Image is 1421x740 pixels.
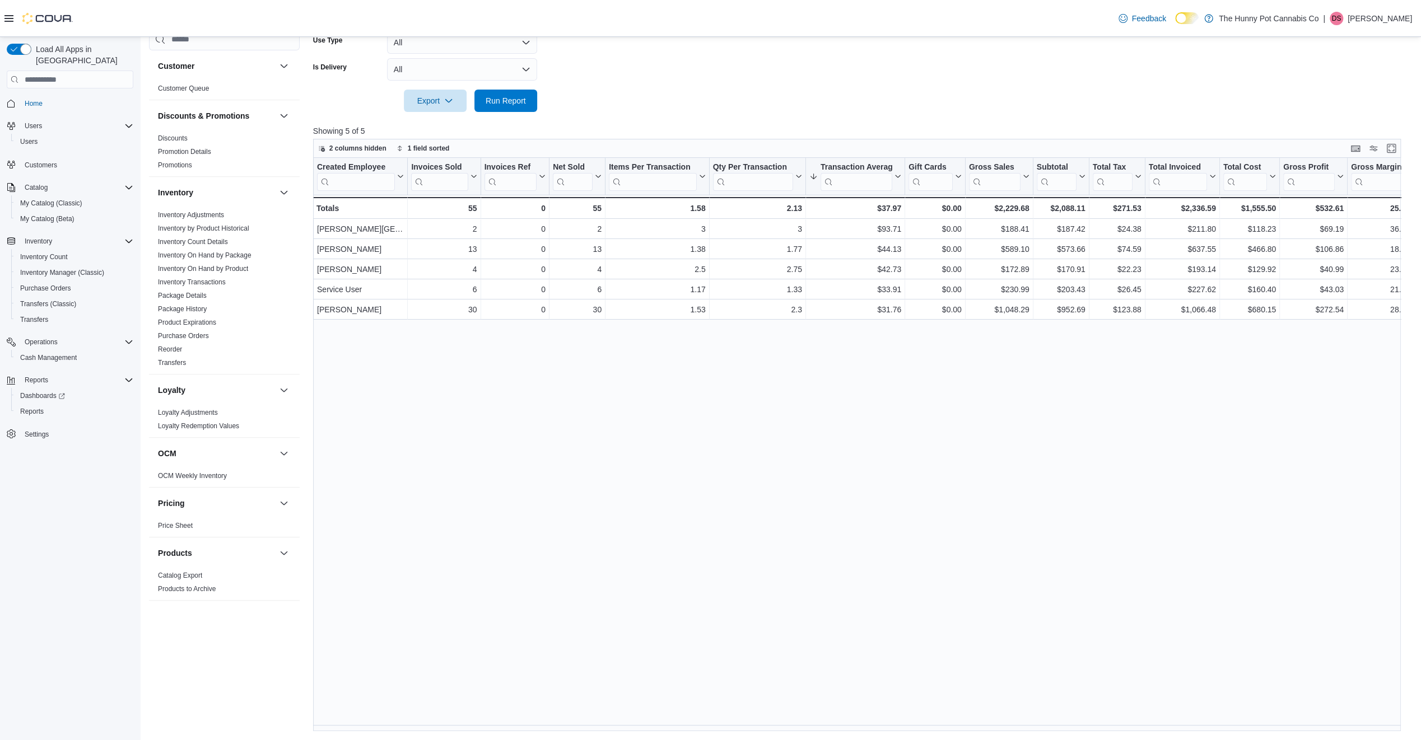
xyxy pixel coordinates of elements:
span: Purchase Orders [20,284,71,293]
h3: Inventory [158,187,193,198]
div: Items Per Transaction [609,162,697,173]
div: $74.59 [1092,242,1141,256]
div: $24.38 [1092,222,1141,236]
button: All [387,58,537,81]
button: Inventory [20,235,57,248]
a: Inventory by Product Historical [158,224,249,232]
div: $589.10 [969,242,1029,256]
div: $227.62 [1148,283,1215,296]
div: 1.77 [712,242,802,256]
button: Settings [2,426,138,442]
button: Discounts & Promotions [158,110,275,121]
a: Inventory On Hand by Product [158,265,248,273]
div: $160.40 [1223,283,1276,296]
a: Customer Queue [158,85,209,92]
div: 1.58 [609,202,706,215]
button: Cash Management [11,350,138,366]
div: Gift Cards [908,162,953,173]
button: Operations [20,335,62,349]
div: 0 [484,242,545,256]
span: My Catalog (Classic) [20,199,82,208]
button: Pricing [158,498,275,509]
a: Inventory Manager (Classic) [16,266,109,279]
a: Inventory Adjustments [158,211,224,219]
h3: Customer [158,60,194,72]
div: $2,336.59 [1148,202,1215,215]
div: 30 [553,303,602,316]
span: Home [25,99,43,108]
div: $203.43 [1036,283,1085,296]
a: Transfers [158,359,186,367]
span: Inventory by Product Historical [158,224,249,233]
span: Purchase Orders [16,282,133,295]
div: $0.00 [908,202,962,215]
h3: Pricing [158,498,184,509]
a: Reports [16,405,48,418]
button: My Catalog (Classic) [11,195,138,211]
span: Promotion Details [158,147,211,156]
div: $230.99 [969,283,1029,296]
div: $680.15 [1223,303,1276,316]
button: Users [20,119,46,133]
div: 0 [484,283,545,296]
div: $172.89 [969,263,1029,276]
span: Inventory Count [16,250,133,264]
div: $466.80 [1223,242,1276,256]
span: Product Expirations [158,318,216,327]
div: $123.88 [1092,303,1141,316]
div: Transaction Average [821,162,892,191]
span: Inventory On Hand by Package [158,251,251,260]
div: Total Cost [1223,162,1267,173]
div: $22.23 [1092,263,1141,276]
div: Gift Card Sales [908,162,953,191]
div: $37.97 [809,202,901,215]
div: 13 [411,242,477,256]
span: 2 columns hidden [329,144,386,153]
p: [PERSON_NAME] [1348,12,1412,25]
div: 0 [484,202,545,215]
div: 1.53 [609,303,706,316]
div: $211.80 [1148,222,1215,236]
button: Qty Per Transaction [712,162,802,191]
span: Customer Queue [158,84,209,93]
div: 3 [609,222,706,236]
button: Catalog [2,180,138,195]
div: $33.91 [809,283,901,296]
button: Products [158,547,275,559]
button: Net Sold [553,162,602,191]
div: 21.15% [1351,283,1417,296]
a: Customers [20,158,62,172]
div: $31.76 [809,303,901,316]
div: Created Employee [317,162,395,173]
div: [PERSON_NAME] [317,303,404,316]
div: Gross Margin [1351,162,1408,191]
div: $106.86 [1283,242,1344,256]
a: Dashboards [11,388,138,404]
div: Service User [317,283,404,296]
span: Cash Management [20,353,77,362]
div: 3 [712,222,802,236]
div: 28.61% [1351,303,1417,316]
div: 6 [553,283,602,296]
div: $0.00 [908,263,962,276]
a: Package Details [158,292,207,299]
span: Inventory On Hand by Product [158,264,248,273]
span: Promotions [158,161,192,170]
a: Dashboards [16,389,69,402]
span: My Catalog (Classic) [16,196,133,210]
span: Load All Apps in [GEOGRAPHIC_DATA] [31,44,133,66]
div: $118.23 [1223,222,1276,236]
button: Loyalty [158,385,275,396]
div: $43.03 [1283,283,1344,296]
div: Total Cost [1223,162,1267,191]
div: Dayton Sobon [1330,12,1343,25]
a: Users [16,135,42,148]
span: Package Details [158,291,207,300]
div: $42.73 [809,263,901,276]
div: $271.53 [1092,202,1141,215]
span: Reorder [158,345,182,354]
input: Dark Mode [1175,12,1199,24]
span: Inventory Adjustments [158,210,224,219]
span: 1 field sorted [408,144,450,153]
button: Reports [11,404,138,419]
